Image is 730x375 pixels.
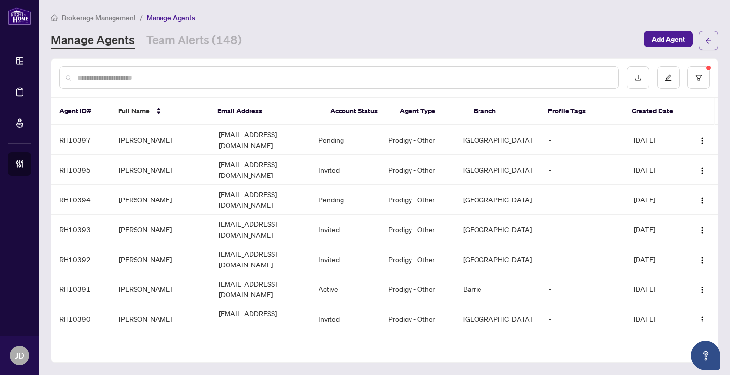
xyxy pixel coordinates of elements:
[111,155,211,185] td: [PERSON_NAME]
[657,66,680,89] button: edit
[541,244,626,274] td: -
[456,155,541,185] td: [GEOGRAPHIC_DATA]
[456,125,541,155] td: [GEOGRAPHIC_DATA]
[698,197,706,204] img: Logo
[456,244,541,274] td: [GEOGRAPHIC_DATA]
[311,215,381,244] td: Invited
[698,316,706,324] img: Logo
[111,185,211,215] td: [PERSON_NAME]
[665,74,672,81] span: edit
[694,311,710,327] button: Logo
[698,167,706,175] img: Logo
[381,215,456,244] td: Prodigy - Other
[51,14,58,21] span: home
[8,7,31,25] img: logo
[687,66,710,89] button: filter
[541,155,626,185] td: -
[626,185,685,215] td: [DATE]
[694,281,710,297] button: Logo
[541,274,626,304] td: -
[111,274,211,304] td: [PERSON_NAME]
[311,125,381,155] td: Pending
[381,185,456,215] td: Prodigy - Other
[627,66,649,89] button: download
[541,215,626,244] td: -
[311,274,381,304] td: Active
[466,98,540,125] th: Branch
[626,125,685,155] td: [DATE]
[698,286,706,294] img: Logo
[62,13,136,22] span: Brokerage Management
[392,98,466,125] th: Agent Type
[540,98,624,125] th: Profile Tags
[541,125,626,155] td: -
[698,137,706,145] img: Logo
[51,185,111,215] td: RH10394
[211,185,311,215] td: [EMAIL_ADDRESS][DOMAIN_NAME]
[626,215,685,244] td: [DATE]
[111,244,211,274] td: [PERSON_NAME]
[381,155,456,185] td: Prodigy - Other
[694,192,710,207] button: Logo
[381,125,456,155] td: Prodigy - Other
[209,98,322,125] th: Email Address
[311,185,381,215] td: Pending
[456,274,541,304] td: Barrie
[51,244,111,274] td: RH10392
[146,32,242,49] a: Team Alerts (148)
[111,125,211,155] td: [PERSON_NAME]
[311,155,381,185] td: Invited
[51,215,111,244] td: RH10393
[211,244,311,274] td: [EMAIL_ADDRESS][DOMAIN_NAME]
[698,226,706,234] img: Logo
[626,304,685,334] td: [DATE]
[51,32,135,49] a: Manage Agents
[311,304,381,334] td: Invited
[15,349,24,362] span: JD
[635,74,641,81] span: download
[211,274,311,304] td: [EMAIL_ADDRESS][DOMAIN_NAME]
[381,244,456,274] td: Prodigy - Other
[147,13,195,22] span: Manage Agents
[698,256,706,264] img: Logo
[51,125,111,155] td: RH10397
[626,244,685,274] td: [DATE]
[111,215,211,244] td: [PERSON_NAME]
[111,304,211,334] td: [PERSON_NAME]
[381,304,456,334] td: Prodigy - Other
[541,185,626,215] td: -
[694,221,710,237] button: Logo
[211,155,311,185] td: [EMAIL_ADDRESS][DOMAIN_NAME]
[691,341,720,370] button: Open asap
[51,274,111,304] td: RH10391
[211,125,311,155] td: [EMAIL_ADDRESS][DOMAIN_NAME]
[456,215,541,244] td: [GEOGRAPHIC_DATA]
[118,106,150,116] span: Full Name
[140,12,143,23] li: /
[652,31,685,47] span: Add Agent
[311,244,381,274] td: Invited
[694,251,710,267] button: Logo
[705,37,712,44] span: arrow-left
[541,304,626,334] td: -
[51,304,111,334] td: RH10390
[695,74,702,81] span: filter
[51,155,111,185] td: RH10395
[381,274,456,304] td: Prodigy - Other
[111,98,209,125] th: Full Name
[211,304,311,334] td: [EMAIL_ADDRESS][DOMAIN_NAME]
[51,98,111,125] th: Agent ID#
[694,132,710,148] button: Logo
[456,185,541,215] td: [GEOGRAPHIC_DATA]
[626,274,685,304] td: [DATE]
[322,98,391,125] th: Account Status
[644,31,693,47] button: Add Agent
[624,98,683,125] th: Created Date
[211,215,311,244] td: [EMAIL_ADDRESS][DOMAIN_NAME]
[694,162,710,177] button: Logo
[456,304,541,334] td: [GEOGRAPHIC_DATA]
[626,155,685,185] td: [DATE]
